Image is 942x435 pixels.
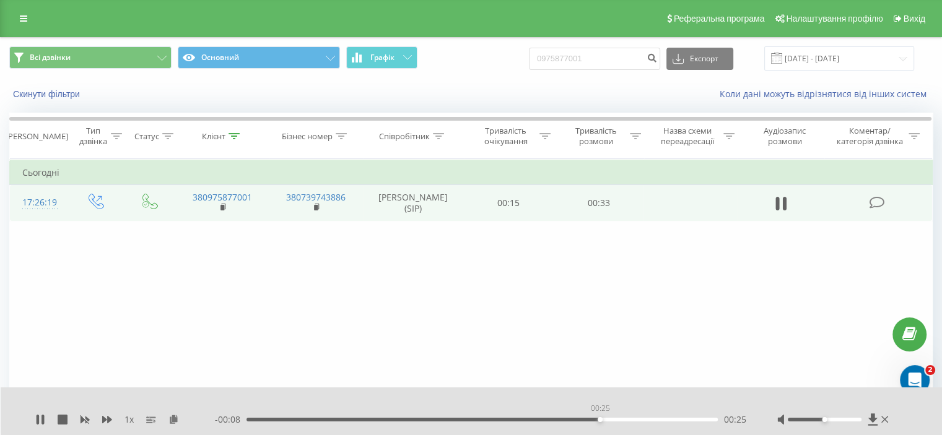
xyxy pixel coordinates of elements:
[134,131,159,142] div: Статус
[9,46,172,69] button: Всі дзвінки
[370,53,395,62] span: Графік
[124,413,134,426] span: 1 x
[666,48,733,70] button: Експорт
[588,400,612,417] div: 00:25
[9,88,86,100] button: Скинути фільтри
[749,126,821,147] div: Аудіозапис розмови
[720,88,933,100] a: Коли дані можуть відрізнятися вiд інших систем
[598,417,603,422] div: Accessibility label
[178,46,340,69] button: Основний
[904,14,925,24] span: Вихід
[565,126,627,147] div: Тривалість розмови
[786,14,883,24] span: Налаштування профілю
[6,131,68,142] div: [PERSON_NAME]
[346,46,417,69] button: Графік
[554,185,643,221] td: 00:33
[464,185,554,221] td: 00:15
[475,126,537,147] div: Тривалість очікування
[10,160,933,185] td: Сьогодні
[724,413,746,426] span: 00:25
[30,53,71,62] span: Всі дзвінки
[202,131,225,142] div: Клієнт
[193,191,252,203] a: 380975877001
[529,48,660,70] input: Пошук за номером
[379,131,430,142] div: Співробітник
[286,191,346,203] a: 380739743886
[655,126,720,147] div: Назва схеми переадресації
[833,126,905,147] div: Коментар/категорія дзвінка
[674,14,765,24] span: Реферальна програма
[282,131,333,142] div: Бізнес номер
[822,417,827,422] div: Accessibility label
[363,185,464,221] td: [PERSON_NAME] (SIP)
[925,365,935,375] span: 2
[78,126,107,147] div: Тип дзвінка
[22,191,55,215] div: 17:26:19
[215,413,246,426] span: - 00:08
[900,365,930,395] iframe: Intercom live chat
